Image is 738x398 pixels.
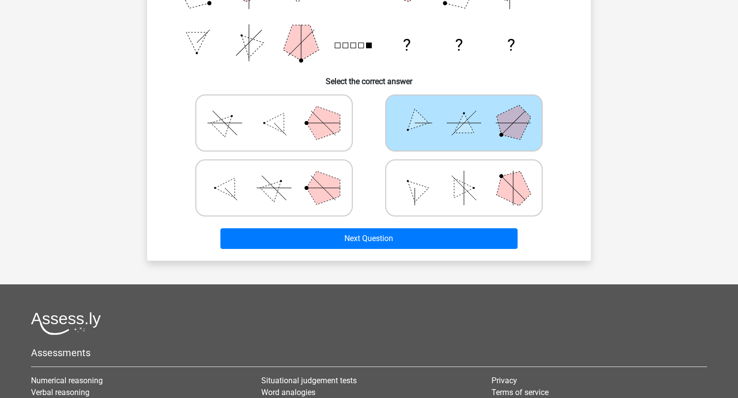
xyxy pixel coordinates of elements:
a: Situational judgement tests [261,376,357,385]
a: Privacy [492,376,517,385]
a: Numerical reasoning [31,376,103,385]
a: Verbal reasoning [31,388,90,397]
a: Word analogies [261,388,315,397]
text: ? [507,35,515,55]
text: ? [455,35,463,55]
text: ? [403,35,411,55]
img: Assessly logo [31,312,101,335]
a: Terms of service [492,388,549,397]
h5: Assessments [31,347,707,359]
h6: Select the correct answer [163,69,575,86]
button: Next Question [220,228,518,249]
